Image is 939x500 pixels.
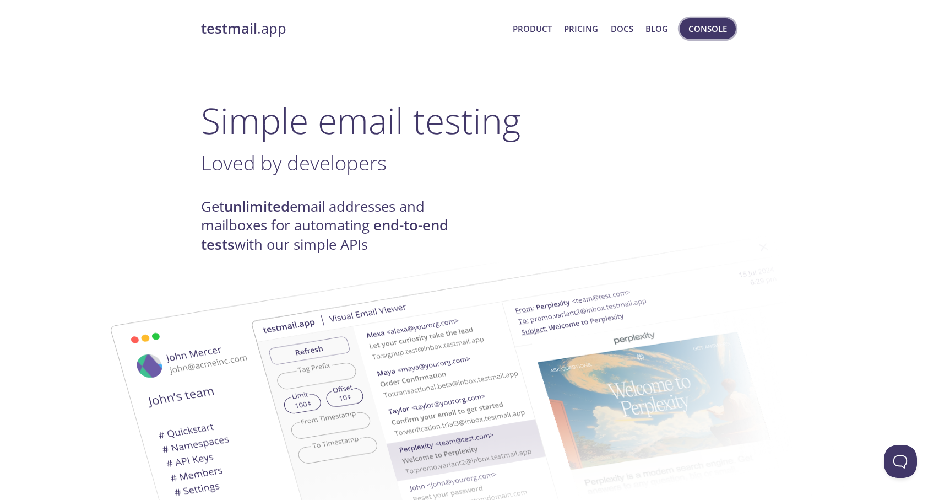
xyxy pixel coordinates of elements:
[201,19,504,38] a: testmail.app
[513,21,552,36] a: Product
[201,197,470,254] h4: Get email addresses and mailboxes for automating with our simple APIs
[201,19,257,38] strong: testmail
[564,21,598,36] a: Pricing
[201,149,387,176] span: Loved by developers
[884,445,917,478] iframe: Help Scout Beacon - Open
[680,18,736,39] button: Console
[201,216,448,254] strong: end-to-end tests
[201,99,739,142] h1: Simple email testing
[645,21,668,36] a: Blog
[611,21,633,36] a: Docs
[688,21,727,36] span: Console
[224,197,290,216] strong: unlimited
